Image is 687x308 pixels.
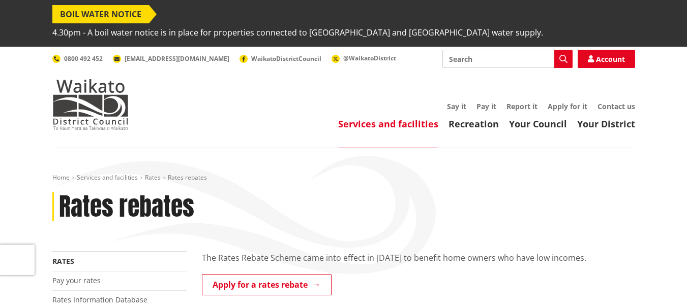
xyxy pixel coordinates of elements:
a: Rates [145,173,161,182]
span: BOIL WATER NOTICE [52,5,149,23]
a: @WaikatoDistrict [332,54,396,62]
a: Pay your rates [52,276,101,285]
a: Rates Information Database [52,295,147,304]
a: Services and facilities [338,118,438,130]
span: WaikatoDistrictCouncil [251,54,321,63]
h1: Rates rebates [59,192,194,222]
img: Waikato District Council - Te Kaunihera aa Takiwaa o Waikato [52,79,129,130]
a: Rates [52,256,74,266]
a: 0800 492 452 [52,54,103,63]
p: The Rates Rebate Scheme came into effect in [DATE] to benefit home owners who have low incomes. [202,252,635,264]
span: @WaikatoDistrict [343,54,396,62]
a: Apply for a rates rebate [202,274,332,295]
a: Services and facilities [77,173,138,182]
nav: breadcrumb [52,174,635,182]
a: Apply for it [548,101,587,111]
input: Search input [442,50,573,68]
a: [EMAIL_ADDRESS][DOMAIN_NAME] [113,54,229,63]
a: Say it [447,101,466,111]
span: 4.30pm - A boil water notice is in place for properties connected to [GEOGRAPHIC_DATA] and [GEOGR... [52,23,543,42]
span: 0800 492 452 [64,54,103,63]
a: Home [52,173,70,182]
a: Your Council [509,118,567,130]
a: Recreation [449,118,499,130]
a: Your District [577,118,635,130]
a: Report it [506,101,537,111]
a: WaikatoDistrictCouncil [240,54,321,63]
span: [EMAIL_ADDRESS][DOMAIN_NAME] [125,54,229,63]
a: Pay it [476,101,496,111]
span: Rates rebates [168,173,207,182]
a: Contact us [598,101,635,111]
a: Account [578,50,635,68]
